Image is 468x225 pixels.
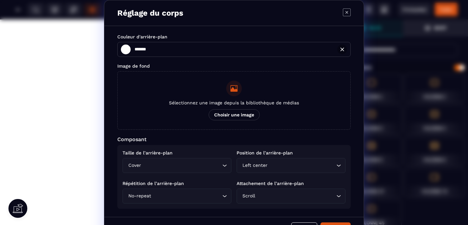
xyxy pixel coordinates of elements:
input: Search for option [142,162,221,169]
p: Image de fond [117,63,150,69]
span: No-repeat [127,192,152,200]
p: Composant [117,136,351,142]
p: Répétition de l’arrière-plan [123,181,231,186]
p: Position de l’arrière-plan [237,150,345,155]
span: Sélectionnez une image depuis la bibliothèque de médias [169,100,299,105]
div: Search for option [123,158,231,173]
span: Scroll [241,192,256,200]
div: Search for option [123,189,231,204]
div: Search for option [237,189,345,204]
div: + Faites glisser et déposez votre premier élément ici [185,13,283,30]
span: Cover [127,162,142,169]
input: Search for option [256,192,335,200]
button: Sélectionnez une image depuis la bibliothèque de médiasChoisir une image [117,71,351,130]
p: Couleur d'arrière-plan [117,34,167,39]
p: Taille de l’arrière-plan [123,150,231,155]
div: Search for option [237,158,345,173]
span: Choisir une image [209,109,260,120]
p: Attachement de l’arrière-plan [237,181,345,186]
input: Search for option [152,192,221,200]
input: Search for option [269,162,335,169]
span: Left center [241,162,269,169]
p: Réglage du corps [117,8,183,18]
